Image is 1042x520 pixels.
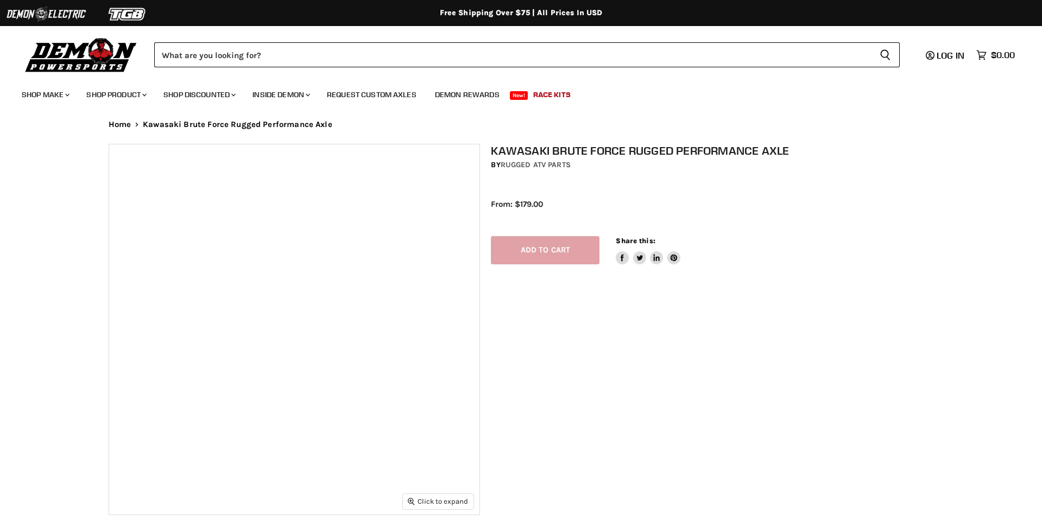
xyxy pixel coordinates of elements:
[403,494,473,509] button: Click to expand
[971,47,1020,63] a: $0.00
[525,84,579,106] a: Race Kits
[87,120,956,129] nav: Breadcrumbs
[155,84,242,106] a: Shop Discounted
[14,79,1012,106] ul: Main menu
[154,42,871,67] input: Search
[154,42,900,67] form: Product
[616,237,655,245] span: Share this:
[501,160,571,169] a: Rugged ATV Parts
[427,84,508,106] a: Demon Rewards
[78,84,153,106] a: Shop Product
[408,497,468,505] span: Click to expand
[143,120,332,129] span: Kawasaki Brute Force Rugged Performance Axle
[22,35,141,74] img: Demon Powersports
[87,4,168,24] img: TGB Logo 2
[616,236,680,265] aside: Share this:
[510,91,528,100] span: New!
[491,199,543,209] span: From: $179.00
[5,4,87,24] img: Demon Electric Logo 2
[14,84,76,106] a: Shop Make
[244,84,317,106] a: Inside Demon
[87,8,956,18] div: Free Shipping Over $75 | All Prices In USD
[991,50,1015,60] span: $0.00
[921,50,971,60] a: Log in
[491,144,945,157] h1: Kawasaki Brute Force Rugged Performance Axle
[319,84,425,106] a: Request Custom Axles
[109,120,131,129] a: Home
[871,42,900,67] button: Search
[937,50,964,61] span: Log in
[491,159,945,171] div: by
